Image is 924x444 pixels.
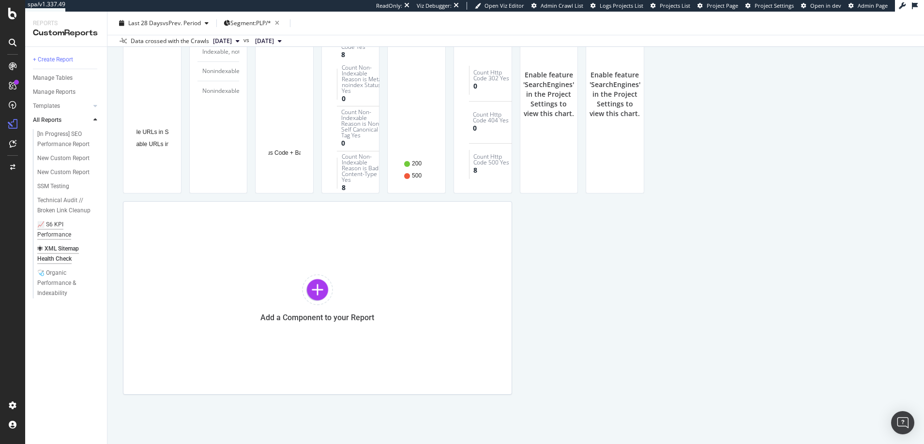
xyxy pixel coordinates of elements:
[417,2,452,10] div: Viz Debugger:
[33,115,91,125] a: All Reports
[342,154,387,183] div: Count Non-Indexable Reason is Bad Content-Type Yes
[473,165,477,175] div: 8
[473,70,514,81] div: Count Http Code 302 Yes
[660,2,690,9] span: Projects List
[473,123,477,133] div: 0
[255,37,274,45] span: 2025 Aug. 19th
[33,73,100,83] a: Manage Tables
[810,2,841,9] span: Open in dev
[37,268,100,298] a: 🩺 Organic Performance & Indexability
[33,28,99,39] div: CustomReports
[33,55,100,65] a: + Create Report
[228,149,342,157] span: Bad HTTP Status Code + Bad Content Type
[473,154,514,165] div: Count Http Code 500 Yes
[591,2,643,10] a: Logs Projects List
[891,411,914,434] div: Open Intercom Messenger
[33,55,73,65] div: + Create Report
[473,81,477,91] div: 0
[485,2,524,9] span: Open Viz Editor
[115,15,212,31] button: Last 28 DaysvsPrev. Period
[37,129,100,149] a: [In Progress] SEO Performance Report
[230,19,271,27] span: Segment: PLP/*
[395,43,699,155] svg: A chart.
[33,115,61,125] div: All Reports
[128,19,163,27] span: Last 28 Days
[243,36,251,44] span: vs
[473,112,513,123] div: Count Http Code 404 Yes
[221,16,286,30] button: Segment:PLP/*
[37,167,100,178] a: New Custom Report
[342,94,346,104] div: 0
[651,2,690,10] a: Projects List
[33,101,60,111] div: Templates
[590,70,640,118] div: Enable feature 'SearchEngines' in the Project Settings to view this chart.
[37,220,91,240] div: 📈 S6 KPI Performance
[37,268,95,298] div: 🩺 Organic Performance & Indexability
[37,244,93,264] div: 🕷 XML Sitemap Health Check
[412,172,422,180] span: 500
[37,129,94,149] div: [In Progress] SEO Performance Report
[341,21,387,50] div: Count Non-Indexable Reason is Non-200 HTTP Status Code Yes
[37,195,100,216] a: Technical Audit // Broken Link Cleanup
[37,181,100,192] a: SSM Testing
[131,37,209,45] div: Data crossed with the Crawls
[131,12,435,124] svg: A chart.
[197,61,286,81] td: Nonindexable, in sitemap
[33,73,73,83] div: Manage Tables
[475,2,524,10] a: Open Viz Editor
[263,28,567,140] svg: A chart.
[33,101,91,111] a: Templates
[801,2,841,10] a: Open in dev
[37,167,90,178] div: New Custom Report
[260,313,374,322] div: Add a Component to your Report
[707,2,738,9] span: Project Page
[37,181,69,192] div: SSM Testing
[697,2,738,10] a: Project Page
[412,160,422,168] span: 200
[37,244,100,264] a: 🕷 XML Sitemap Health Check
[163,19,201,27] span: vs Prev. Period
[33,19,99,28] div: Reports
[755,2,794,9] span: Project Settings
[116,128,189,136] span: Indexable URLs in Sitemaps
[341,109,387,138] div: Count Non-Indexable Reason is Non-Self Canonical Tag Yes
[33,87,100,97] a: Manage Reports
[37,153,90,163] div: New Custom Report
[37,153,100,163] a: New Custom Report
[209,35,243,47] button: [DATE]
[523,70,574,118] div: Enable feature 'SearchEngines' in the Project Settings to view this chart.
[745,2,794,10] a: Project Settings
[197,81,286,100] td: Nonindexable, not in sitemap
[197,42,286,61] td: Indexable, not in sitemap
[251,35,286,47] button: [DATE]
[600,2,643,9] span: Logs Projects List
[376,2,402,10] div: ReadOnly:
[37,195,95,216] div: Technical Audit // Broken Link Cleanup
[341,50,345,59] div: 8
[109,140,195,148] span: Non-Indexable URLs in Sitemaps
[213,37,232,45] span: 2025 Sep. 20th
[858,2,888,9] span: Admin Page
[341,138,345,148] div: 0
[541,2,583,9] span: Admin Crawl List
[342,65,387,94] div: Count Non-Indexable Reason is Meta noindex Status Yes
[33,87,76,97] div: Manage Reports
[37,220,100,240] a: 📈 S6 KPI Performance
[531,2,583,10] a: Admin Crawl List
[342,183,346,192] div: 8
[848,2,888,10] a: Admin Page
